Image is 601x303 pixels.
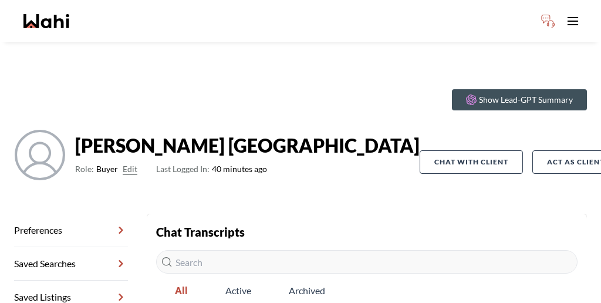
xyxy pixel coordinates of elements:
button: Edit [123,162,137,176]
input: Search [156,250,578,274]
strong: Chat Transcripts [156,225,245,239]
strong: [PERSON_NAME] [GEOGRAPHIC_DATA] [75,134,420,157]
a: Saved Searches [14,247,128,281]
p: Show Lead-GPT Summary [479,94,573,106]
span: Buyer [96,162,118,176]
span: All [156,278,207,303]
a: Wahi homepage [23,14,69,28]
button: Show Lead-GPT Summary [452,89,587,110]
span: Role: [75,162,94,176]
span: 40 minutes ago [156,162,267,176]
button: Chat with client [420,150,523,174]
span: Archived [270,278,344,303]
button: Toggle open navigation menu [561,9,585,33]
span: Last Logged In: [156,164,210,174]
a: Preferences [14,214,128,247]
span: Active [207,278,270,303]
